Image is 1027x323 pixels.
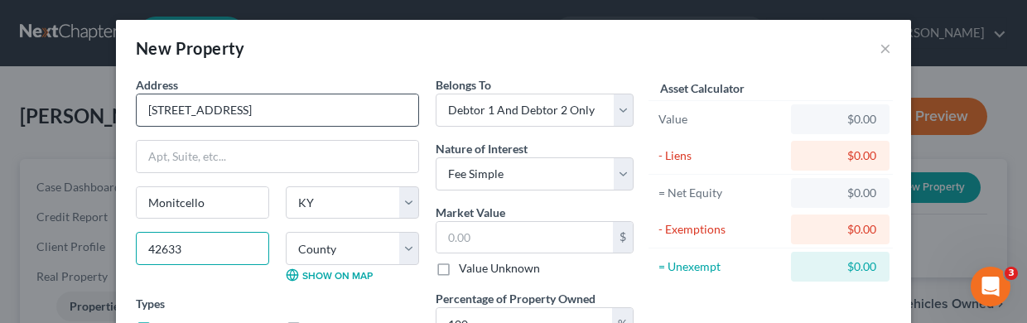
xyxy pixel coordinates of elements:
div: $0.00 [804,111,876,128]
label: Nature of Interest [436,140,528,157]
div: $ [613,222,633,253]
div: = Net Equity [658,185,784,201]
label: Percentage of Property Owned [436,290,595,307]
input: Enter zip... [136,232,269,265]
label: Asset Calculator [660,80,745,97]
div: $0.00 [804,185,876,201]
div: $0.00 [804,221,876,238]
span: Address [136,78,178,92]
input: Enter city... [137,187,268,219]
div: = Unexempt [658,258,784,275]
div: $0.00 [804,258,876,275]
div: - Liens [658,147,784,164]
div: Value [658,111,784,128]
input: Apt, Suite, etc... [137,141,418,172]
div: - Exemptions [658,221,784,238]
label: Types [136,295,165,312]
span: 3 [1005,267,1018,280]
div: New Property [136,36,245,60]
label: Market Value [436,204,505,221]
iframe: Intercom live chat [971,267,1010,306]
a: Show on Map [286,268,373,282]
label: Value Unknown [459,260,540,277]
button: × [880,38,891,58]
span: Belongs To [436,78,491,92]
input: 0.00 [436,222,613,253]
input: Enter address... [137,94,418,126]
div: $0.00 [804,147,876,164]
